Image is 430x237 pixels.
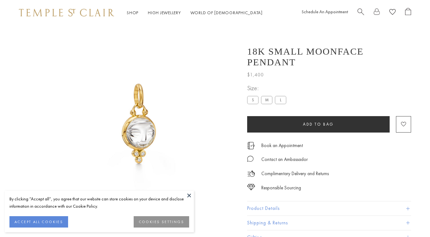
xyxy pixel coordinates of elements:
label: L [275,96,286,104]
img: MessageIcon-01_2.svg [247,156,253,162]
img: icon_sourcing.svg [247,184,255,190]
span: $1,400 [247,71,264,79]
a: World of [DEMOGRAPHIC_DATA]World of [DEMOGRAPHIC_DATA] [190,10,263,15]
span: Size: [247,83,289,93]
div: Responsible Sourcing [261,184,301,192]
button: COOKIES SETTINGS [134,216,189,228]
nav: Main navigation [127,9,263,17]
p: Complimentary Delivery and Returns [261,170,329,178]
a: Book an Appointment [261,142,303,149]
button: Add to bag [247,116,390,133]
img: Temple St. Clair [19,9,114,16]
iframe: Gorgias live chat messenger [398,207,424,231]
button: Shipping & Returns [247,216,411,230]
label: S [247,96,259,104]
a: Schedule An Appointment [302,9,348,15]
button: Product Details [247,201,411,216]
a: Search [357,8,364,18]
div: By clicking “Accept all”, you agree that our website can store cookies on your device and disclos... [9,195,189,210]
div: Contact an Ambassador [261,156,308,163]
a: Open Shopping Bag [405,8,411,18]
a: High JewelleryHigh Jewellery [148,10,181,15]
span: Add to bag [303,121,334,127]
a: View Wishlist [389,8,396,18]
button: ACCEPT ALL COOKIES [9,216,68,228]
img: icon_delivery.svg [247,170,255,178]
img: icon_appointment.svg [247,142,255,149]
a: ShopShop [127,10,138,15]
label: M [261,96,272,104]
h1: 18K Small Moonface Pendant [247,46,411,68]
img: P71852-CRMNFC10 [41,25,238,222]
